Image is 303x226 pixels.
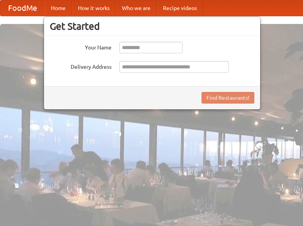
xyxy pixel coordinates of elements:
[45,0,72,16] a: Home
[50,42,112,51] label: Your Name
[50,61,112,71] label: Delivery Address
[72,0,116,16] a: How it works
[201,92,254,104] button: Find Restaurants!
[116,0,157,16] a: Who we are
[157,0,203,16] a: Recipe videos
[0,0,45,16] a: FoodMe
[50,20,254,32] h3: Get Started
